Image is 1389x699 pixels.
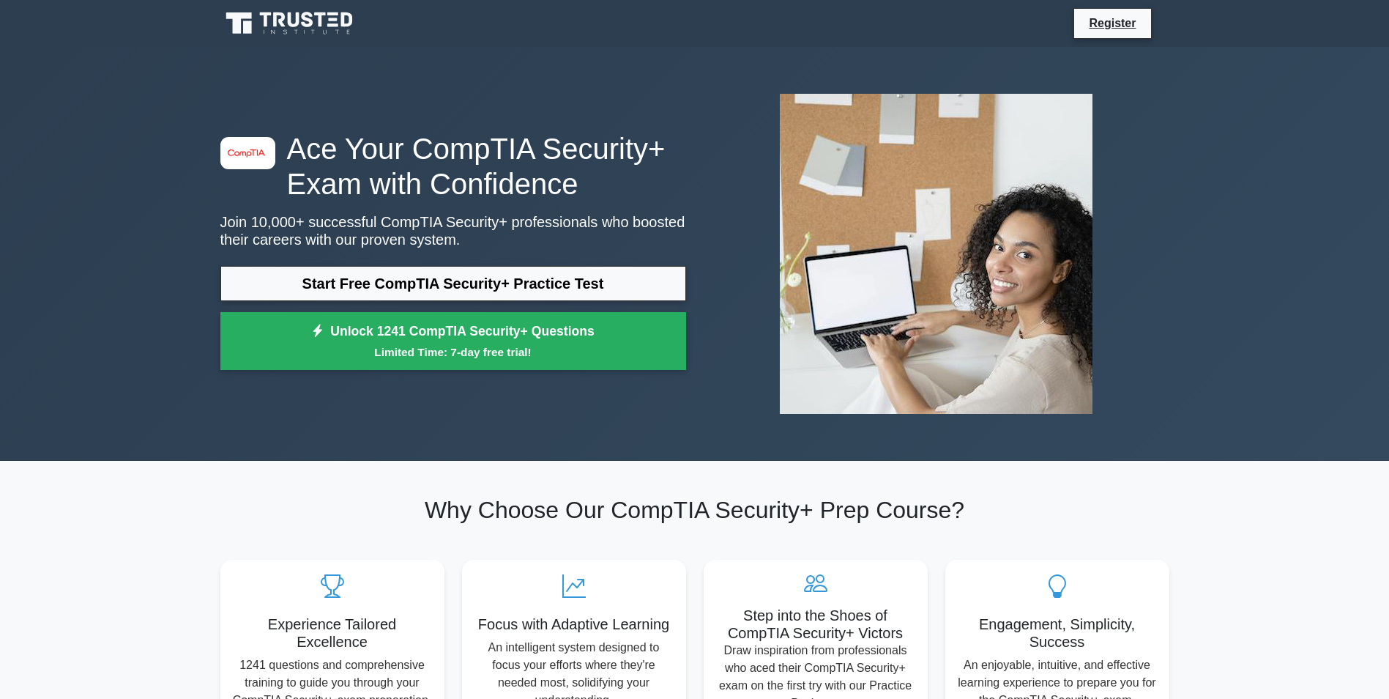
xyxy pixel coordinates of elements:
[474,615,674,633] h5: Focus with Adaptive Learning
[232,615,433,651] h5: Experience Tailored Excellence
[239,344,668,360] small: Limited Time: 7-day free trial!
[957,615,1158,651] h5: Engagement, Simplicity, Success
[1080,14,1144,32] a: Register
[220,266,686,301] a: Start Free CompTIA Security+ Practice Test
[220,213,686,248] p: Join 10,000+ successful CompTIA Security+ professionals who boosted their careers with our proven...
[220,131,686,201] h1: Ace Your CompTIA Security+ Exam with Confidence
[220,312,686,371] a: Unlock 1241 CompTIA Security+ QuestionsLimited Time: 7-day free trial!
[715,607,916,642] h5: Step into the Shoes of CompTIA Security+ Victors
[220,496,1169,524] h2: Why Choose Our CompTIA Security+ Prep Course?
